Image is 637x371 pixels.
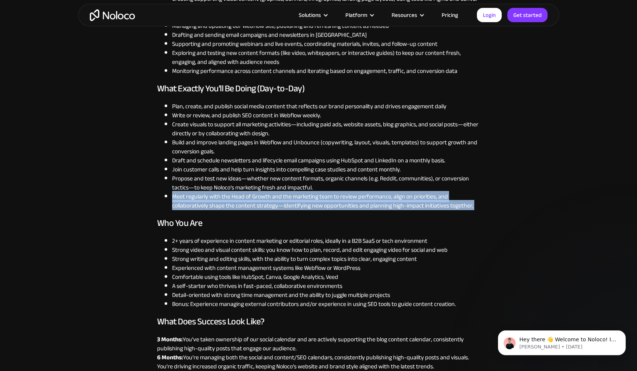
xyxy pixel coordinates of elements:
[157,316,480,327] h3: What Does Success Look Like?
[172,245,480,254] li: Strong video and visual content skills: you know how to plan, record, and edit engaging video for...
[172,282,480,291] li: A self-starter who thrives in fast-paced, collaborative environments
[336,10,382,20] div: Platform
[172,291,480,300] li: Detail-oriented with strong time management and the ability to juggle multiple projects
[172,263,480,273] li: Experienced with content management systems like Webflow or WordPress
[432,10,468,20] a: Pricing
[172,300,480,309] li: Bonus: Experience managing external contributors and/or experience in using SEO tools to guide co...
[157,352,183,363] strong: 6 Months:
[392,10,417,20] div: Resources
[157,83,480,94] h3: What Exactly You'll Be Doing (Day-to-Day)
[90,9,135,21] a: home
[345,10,367,20] div: Platform
[172,254,480,263] li: Strong writing and editing skills, with the ability to turn complex topics into clear, engaging c...
[172,165,480,174] li: Join customer calls and help turn insights into compelling case studies and content monthly.
[157,218,480,229] h3: Who You Are
[172,111,480,120] li: Write or review, and publish SEO content in Webflow weekly.
[172,39,480,48] li: Supporting and promoting webinars and live events, coordinating materials, invites, and follow-up...
[382,10,432,20] div: Resources
[157,334,183,345] strong: 3 Months:
[172,174,480,192] li: Propose and test new ideas—whether new content formats, organic channels (e.g. Reddit, communitie...
[172,120,480,138] li: Create visuals to support all marketing activities—including paid ads, website assets, blog graph...
[172,67,480,76] li: Monitoring performance across content channels and iterating based on engagement, traffic, and co...
[172,156,480,165] li: Draft and schedule newsletters and lifecycle email campaigns using HubSpot and LinkedIn on a mont...
[172,30,480,39] li: Drafting and sending email campaigns and newsletters in [GEOGRAPHIC_DATA]
[487,315,637,367] iframe: Intercom notifications message
[289,10,336,20] div: Solutions
[477,8,502,22] a: Login
[172,273,480,282] li: Comfortable using tools like HubSpot, Canva, Google Analytics, Veed
[172,48,480,67] li: Exploring and testing new content formats (like video, whitepapers, or interactive guides) to kee...
[172,236,480,245] li: 2+ years of experience in content marketing or editorial roles, ideally in a B2B SaaS or tech env...
[172,102,480,111] li: Plan, create, and publish social media content that reflects our brand personality and drives eng...
[507,8,548,22] a: Get started
[172,138,480,156] li: Build and improve landing pages in Webflow and Unbounce (copywriting, layout, visuals, templates)...
[299,10,321,20] div: Solutions
[172,192,480,210] li: Meet regularly with the Head of Growth and the marketing team to review performance, align on pri...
